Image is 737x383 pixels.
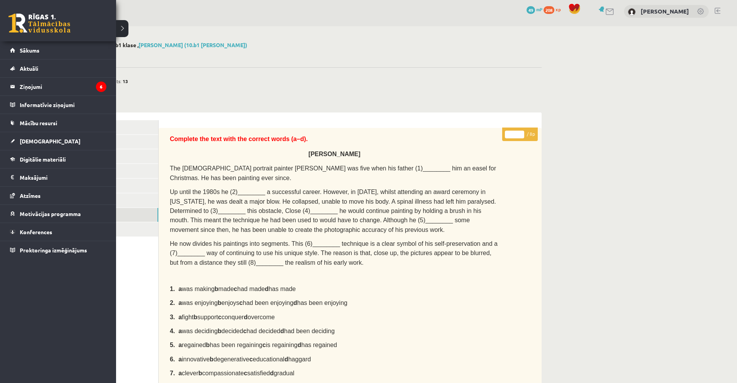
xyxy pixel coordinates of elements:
span: Digitālie materiāli [20,156,66,163]
b: d [244,314,248,320]
a: Ziņojumi6 [10,78,106,95]
span: clever compassionate satisfied gradual [182,370,294,376]
a: [DEMOGRAPHIC_DATA] [10,132,106,150]
span: regained has been regaining is regaining has regained [182,342,337,348]
b: b [218,300,222,306]
b: d [298,342,301,348]
a: Proktoringa izmēģinājums [10,241,106,259]
span: was making made had made has made [182,286,296,292]
a: Motivācijas programma [10,205,106,223]
span: 1. a [170,286,182,292]
span: 4. a [170,328,182,334]
span: 13 [123,75,128,87]
b: b [206,342,210,348]
span: 2. a [170,300,182,306]
span: 208 [544,6,554,14]
b: c [234,286,237,292]
span: Atzīmes [20,192,41,199]
a: [PERSON_NAME] [641,7,689,15]
span: xp [556,6,561,12]
b: d [265,286,268,292]
a: 208 xp [544,6,564,12]
a: Sākums [10,41,106,59]
a: Digitālie materiāli [10,150,106,168]
span: 5. a [170,342,182,348]
b: b [193,314,197,320]
a: Rīgas 1. Tālmācības vidusskola [9,14,70,33]
b: c [249,356,253,363]
a: [PERSON_NAME] (10.b1 [PERSON_NAME]) [139,41,247,48]
legend: Maksājumi [20,169,106,186]
span: Mācību resursi [20,119,57,126]
a: Mācību resursi [10,114,106,132]
span: Sākums [20,47,39,54]
legend: Informatīvie ziņojumi [20,96,106,114]
img: Stepans Grigorjevs [628,8,636,16]
span: was enjoying enjoys had been enjoying has been enjoying [182,300,347,306]
span: He now divides his paintings into segments. This (6)________ technique is a clear symbol of his s... [170,240,498,266]
a: Atzīmes [10,187,106,204]
legend: Ziņojumi [20,78,106,95]
b: c [244,370,247,376]
b: d [280,328,284,334]
a: Konferences [10,223,106,241]
b: d [284,356,288,363]
span: Up until the 1980s he (2)________ a successful career. However, in [DATE], whilst attending an aw... [170,189,496,233]
b: c [218,314,221,320]
a: Informatīvie ziņojumi [10,96,106,114]
span: 7. a [170,370,182,376]
a: Aktuāli [10,60,106,77]
span: Konferences [20,228,52,235]
span: was deciding decided had decided had been deciding [182,328,335,334]
span: Motivācijas programma [20,210,81,217]
span: 49 [527,6,535,14]
span: 6. a [170,356,182,363]
span: 3. a [170,314,182,320]
b: b [198,370,202,376]
a: 49 mP [527,6,542,12]
span: fight support conquer overcome [182,314,275,320]
b: d [270,370,274,376]
b: d [293,300,297,306]
span: [PERSON_NAME] [308,151,360,157]
span: innovative degenerative educational haggard [182,356,311,363]
b: c [239,300,243,306]
span: Proktoringa izmēģinājums [20,247,87,254]
span: Aktuāli [20,65,38,72]
p: / 8p [502,128,538,141]
span: [DEMOGRAPHIC_DATA] [20,138,80,145]
span: The [DEMOGRAPHIC_DATA] portrait painter [PERSON_NAME] was five when his father (1)________ him an... [170,165,496,181]
b: c [243,328,246,334]
h2: Angļu valoda 1. ieskaite 10.b1 klase , [46,42,542,48]
span: Complete the text with the correct words (a–d). [170,136,308,142]
i: 6 [96,82,106,92]
b: b [218,328,222,334]
span: mP [536,6,542,12]
a: Maksājumi [10,169,106,186]
b: b [215,286,219,292]
b: c [262,342,266,348]
b: b [210,356,214,363]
